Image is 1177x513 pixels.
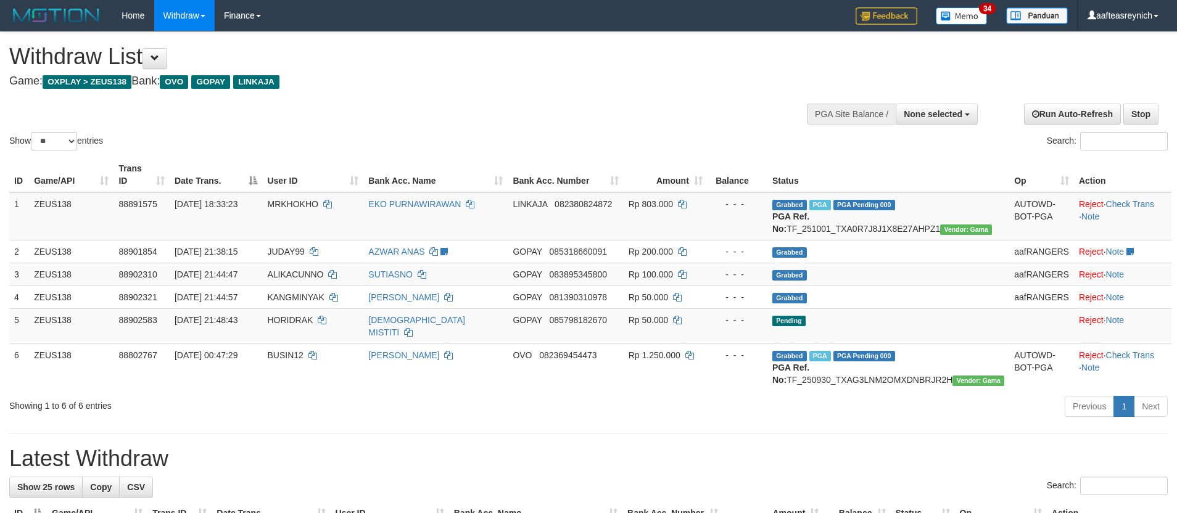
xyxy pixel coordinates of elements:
a: Note [1081,211,1100,221]
a: Note [1106,269,1125,279]
input: Search: [1080,477,1168,495]
td: 6 [9,343,29,391]
td: TF_251001_TXA0R7J8J1X8E27AHPZ1 [767,192,1009,240]
span: Marked by aafsreyleap [809,351,831,361]
span: Rp 200.000 [629,247,673,256]
span: Rp 100.000 [629,269,673,279]
a: CSV [119,477,153,498]
span: 88891575 [118,199,157,209]
a: Run Auto-Refresh [1024,104,1121,125]
span: Grabbed [772,200,807,210]
a: Reject [1079,199,1104,209]
span: Grabbed [772,293,807,303]
a: Stop [1123,104,1158,125]
td: aafRANGERS [1009,263,1074,285]
span: LINKAJA [513,199,547,209]
b: PGA Ref. No: [772,363,809,385]
a: 1 [1113,396,1134,417]
td: ZEUS138 [29,192,114,240]
span: 88802767 [118,350,157,360]
td: · · [1074,343,1171,391]
span: Grabbed [772,247,807,258]
td: TF_250930_TXAG3LNM2OMXDNBRJR2H [767,343,1009,391]
img: Button%20Memo.svg [936,7,988,25]
span: Copy 083895345800 to clipboard [550,269,607,279]
a: Note [1106,315,1125,325]
span: Show 25 rows [17,482,75,492]
a: Reject [1079,350,1104,360]
td: aafRANGERS [1009,285,1074,308]
th: User ID: activate to sort column ascending [262,157,363,192]
img: panduan.png [1006,7,1068,24]
td: · [1074,263,1171,285]
th: Trans ID: activate to sort column ascending [114,157,170,192]
h1: Latest Withdraw [9,446,1168,471]
span: Copy 082380824872 to clipboard [555,199,612,209]
span: Copy 082369454473 to clipboard [539,350,597,360]
td: ZEUS138 [29,343,114,391]
a: Reject [1079,247,1104,256]
button: None selected [896,104,978,125]
span: Rp 50.000 [629,315,669,325]
span: Vendor URL: https://trx31.1velocity.biz [940,224,992,235]
span: ALIKACUNNO [267,269,323,279]
a: Note [1081,363,1100,372]
th: Bank Acc. Name: activate to sort column ascending [363,157,508,192]
div: - - - [712,349,762,361]
th: ID [9,157,29,192]
div: - - - [712,314,762,326]
th: Date Trans.: activate to sort column descending [170,157,263,192]
span: Copy [90,482,112,492]
span: JUDAY99 [267,247,304,256]
span: Marked by aafpengsreynich [809,200,831,210]
span: Rp 803.000 [629,199,673,209]
th: Game/API: activate to sort column ascending [29,157,114,192]
span: None selected [904,109,962,119]
span: [DATE] 18:33:23 [175,199,237,209]
label: Search: [1047,132,1168,150]
span: LINKAJA [233,75,279,89]
span: GOPAY [513,292,542,302]
input: Search: [1080,132,1168,150]
span: PGA Pending [833,351,895,361]
td: · [1074,240,1171,263]
div: - - - [712,245,762,258]
span: Pending [772,316,806,326]
a: [PERSON_NAME] [368,350,439,360]
h1: Withdraw List [9,44,772,69]
a: SUTIASNO [368,269,413,279]
td: AUTOWD-BOT-PGA [1009,343,1074,391]
th: Balance [708,157,767,192]
th: Op: activate to sort column ascending [1009,157,1074,192]
td: ZEUS138 [29,240,114,263]
td: · [1074,285,1171,308]
a: Reject [1079,315,1104,325]
td: · [1074,308,1171,343]
span: GOPAY [513,315,542,325]
span: PGA Pending [833,200,895,210]
span: [DATE] 21:44:57 [175,292,237,302]
a: [PERSON_NAME] [368,292,439,302]
td: ZEUS138 [29,263,114,285]
span: CSV [127,482,145,492]
td: AUTOWD-BOT-PGA [1009,192,1074,240]
span: GOPAY [513,247,542,256]
th: Action [1074,157,1171,192]
a: AZWAR ANAS [368,247,424,256]
span: KANGMINYAK [267,292,324,302]
span: Grabbed [772,270,807,281]
span: [DATE] 21:38:15 [175,247,237,256]
span: Vendor URL: https://trx31.1velocity.biz [952,376,1004,386]
span: OVO [513,350,532,360]
a: [DEMOGRAPHIC_DATA] MISTITI [368,315,465,337]
th: Amount: activate to sort column ascending [624,157,708,192]
span: HORIDRAK [267,315,313,325]
span: Copy 085798182670 to clipboard [550,315,607,325]
th: Status [767,157,1009,192]
th: Bank Acc. Number: activate to sort column ascending [508,157,623,192]
td: ZEUS138 [29,285,114,308]
span: [DATE] 21:44:47 [175,269,237,279]
a: Reject [1079,292,1104,302]
span: 34 [979,3,996,14]
td: ZEUS138 [29,308,114,343]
